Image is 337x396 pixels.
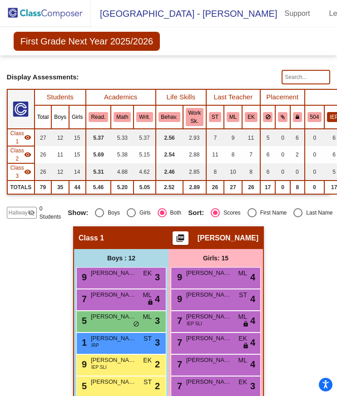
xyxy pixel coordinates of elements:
[136,209,151,217] div: Girls
[275,129,290,146] td: 0
[183,146,206,163] td: 2.88
[290,163,305,181] td: 0
[305,129,325,146] td: 0
[156,181,183,194] td: 2.52
[175,272,182,282] span: 9
[69,146,86,163] td: 15
[40,205,61,221] span: 0 Students
[239,290,247,300] span: ST
[7,129,35,146] td: Whitney Geck - No Class Name
[156,146,183,163] td: 2.54
[243,342,249,350] span: lock
[35,89,86,105] th: Students
[91,377,136,386] span: [PERSON_NAME]
[104,209,120,217] div: Boys
[7,181,35,194] td: TOTALS
[250,270,255,284] span: 4
[159,112,180,122] button: Behav.
[242,105,260,129] th: Emily Kovalcik
[155,379,160,393] span: 2
[173,231,188,245] button: Print Students Details
[238,356,247,365] span: ML
[91,364,107,371] span: IEP SLI
[260,105,276,129] th: Keep away students
[10,129,24,146] span: Class 1
[156,89,206,105] th: Life Skills
[175,337,182,347] span: 7
[290,146,305,163] td: 2
[167,209,182,217] div: Both
[86,181,111,194] td: 5.46
[114,112,131,122] button: Math
[275,105,290,129] th: Keep with students
[250,314,255,328] span: 4
[245,112,258,122] button: EK
[275,163,290,181] td: 0
[79,234,104,243] span: Class 1
[186,356,232,365] span: [PERSON_NAME]
[91,356,136,365] span: [PERSON_NAME]
[305,146,325,163] td: 0
[238,269,247,278] span: ML
[282,70,330,84] input: Search...
[238,334,247,343] span: EK
[111,129,134,146] td: 5.33
[111,163,134,181] td: 4.88
[68,208,181,217] mat-radio-group: Select an option
[224,181,242,194] td: 27
[257,209,287,217] div: First Name
[14,32,160,51] span: First Grade Next Year 2025/2026
[79,359,87,369] span: 9
[69,105,86,129] th: Girls
[91,334,136,343] span: [PERSON_NAME]
[51,163,69,181] td: 12
[275,146,290,163] td: 0
[238,377,247,387] span: EK
[10,147,24,163] span: Class 2
[51,146,69,163] td: 11
[183,181,206,194] td: 2.89
[175,234,186,246] mat-icon: picture_as_pdf
[238,312,247,322] span: ML
[260,181,276,194] td: 17
[91,269,136,278] span: [PERSON_NAME]
[111,181,134,194] td: 5.20
[198,234,258,243] span: [PERSON_NAME]
[250,357,255,371] span: 4
[69,181,86,194] td: 44
[206,163,224,181] td: 8
[155,314,160,328] span: 3
[35,163,51,181] td: 26
[224,146,242,163] td: 8
[290,105,305,129] th: Keep with teacher
[51,105,69,129] th: Boys
[175,316,182,326] span: 7
[183,129,206,146] td: 2.93
[206,146,224,163] td: 11
[260,89,305,105] th: Placement
[302,209,332,217] div: Last Name
[79,316,87,326] span: 5
[91,312,136,321] span: [PERSON_NAME]
[290,181,305,194] td: 8
[155,270,160,284] span: 3
[69,163,86,181] td: 14
[144,334,152,343] span: ST
[156,129,183,146] td: 2.56
[79,337,87,347] span: 1
[186,290,232,299] span: [PERSON_NAME]
[74,249,168,267] div: Boys : 12
[260,129,276,146] td: 5
[242,129,260,146] td: 11
[9,209,28,217] span: Hallway
[79,294,87,304] span: 7
[243,321,249,328] span: lock
[136,112,153,122] button: Writ.
[51,181,69,194] td: 35
[134,181,155,194] td: 5.05
[250,292,255,306] span: 4
[290,129,305,146] td: 6
[143,269,152,278] span: EK
[35,105,51,129] th: Total
[227,112,239,122] button: ML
